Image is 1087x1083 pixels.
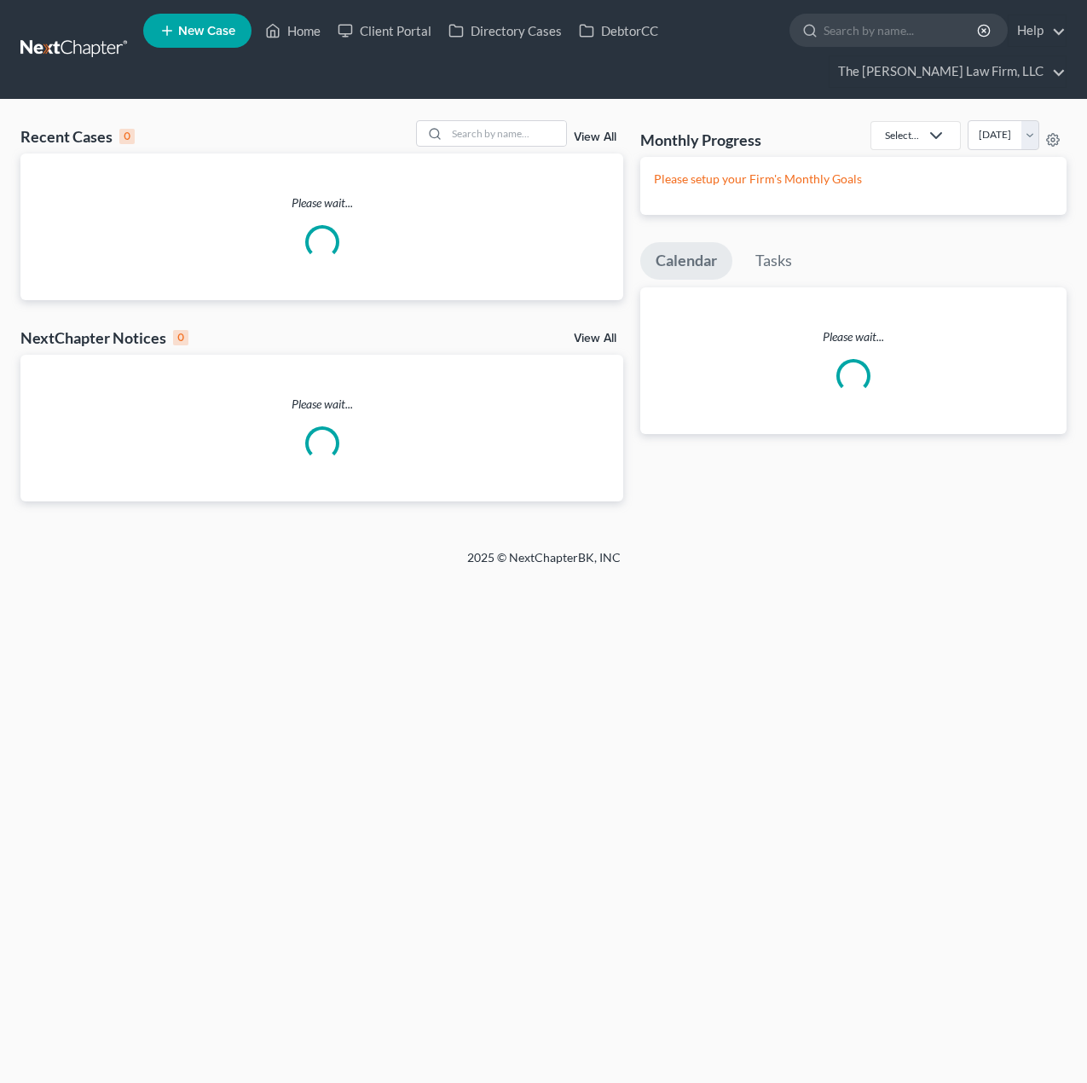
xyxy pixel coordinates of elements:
[574,131,616,143] a: View All
[58,549,1030,580] div: 2025 © NextChapterBK, INC
[640,242,732,280] a: Calendar
[257,15,329,46] a: Home
[20,327,188,348] div: NextChapter Notices
[178,25,235,38] span: New Case
[1009,15,1066,46] a: Help
[20,194,623,211] p: Please wait...
[173,330,188,345] div: 0
[824,14,980,46] input: Search by name...
[329,15,440,46] a: Client Portal
[119,129,135,144] div: 0
[654,171,1053,188] p: Please setup your Firm's Monthly Goals
[640,328,1067,345] p: Please wait...
[885,128,919,142] div: Select...
[570,15,667,46] a: DebtorCC
[640,130,761,150] h3: Monthly Progress
[447,121,566,146] input: Search by name...
[574,333,616,345] a: View All
[830,56,1066,87] a: The [PERSON_NAME] Law Firm, LLC
[20,126,135,147] div: Recent Cases
[740,242,807,280] a: Tasks
[20,396,623,413] p: Please wait...
[440,15,570,46] a: Directory Cases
